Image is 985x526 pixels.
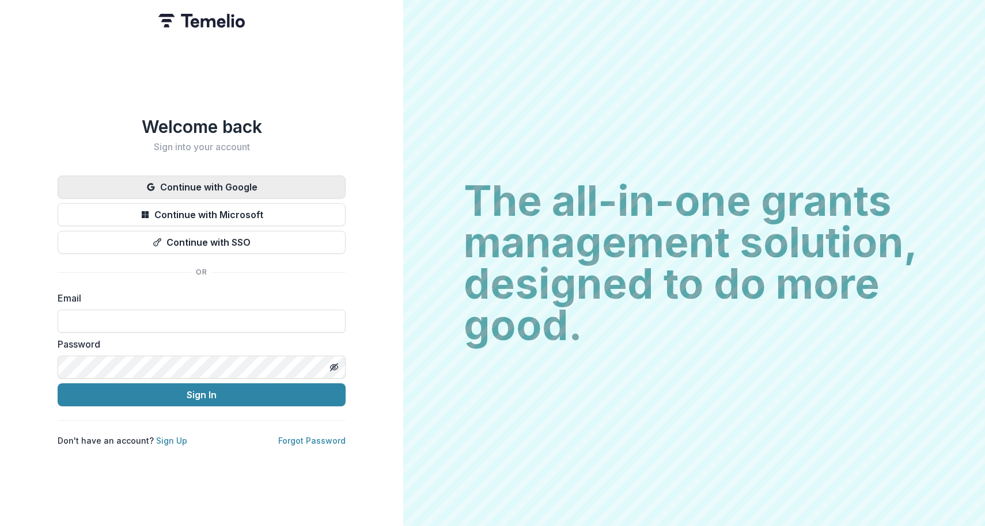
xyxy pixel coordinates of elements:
[58,291,339,305] label: Email
[58,231,346,254] button: Continue with SSO
[58,337,339,351] label: Password
[58,434,187,447] p: Don't have an account?
[325,358,343,376] button: Toggle password visibility
[156,436,187,445] a: Sign Up
[58,383,346,406] button: Sign In
[58,203,346,226] button: Continue with Microsoft
[58,116,346,137] h1: Welcome back
[278,436,346,445] a: Forgot Password
[58,142,346,153] h2: Sign into your account
[58,176,346,199] button: Continue with Google
[158,14,245,28] img: Temelio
